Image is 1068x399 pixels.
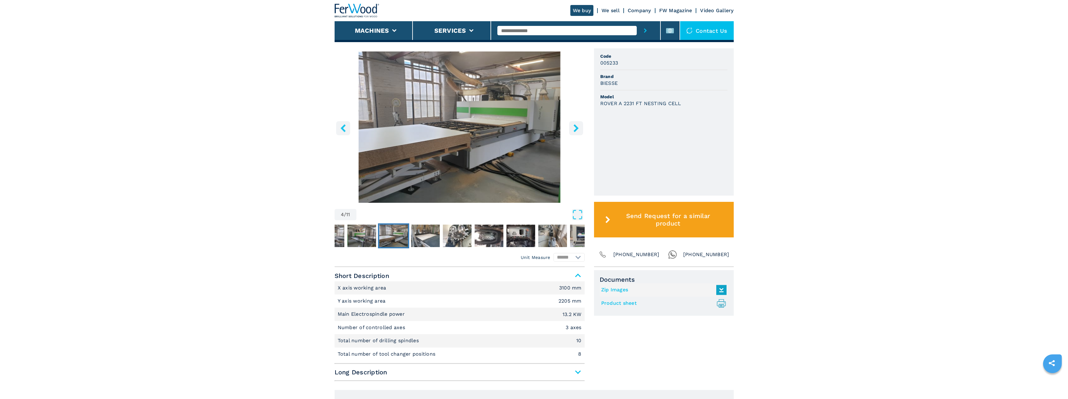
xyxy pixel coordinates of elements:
button: submit-button [637,21,654,40]
span: 11 [346,212,350,217]
img: e14b0cb0bf035e34de4adb3fc44499ab [347,225,376,247]
p: Total number of drilling spindles [338,337,421,344]
button: Go to Slide 4 [378,223,409,248]
h3: BIESSE [600,80,618,87]
em: 10 [576,338,582,343]
iframe: Chat [1041,371,1063,394]
img: e3242cc6d586d71f2b3bccb911039c2e [379,225,408,247]
a: We sell [602,7,620,13]
button: right-button [569,121,583,135]
a: We buy [570,5,594,16]
button: left-button [336,121,350,135]
em: 3 axes [566,325,582,330]
img: 8fd493fe79a079b2173d69e3541f0124 [506,225,535,247]
em: 2205 mm [558,299,582,304]
a: sharethis [1044,355,1060,371]
img: e644b51bf9457712a890fa8dfec3867c [443,225,471,247]
button: Send Request for a similar product [594,202,734,237]
img: Ferwood [335,4,379,17]
img: 2b6189e39195d874ebc3f9e0e6475d46 [475,225,503,247]
img: Phone [598,250,607,259]
img: Contact us [686,27,693,34]
p: Number of controlled axes [338,324,407,331]
span: 4 [341,212,344,217]
img: 587e5691c18ce14850059051711f050e [411,225,440,247]
img: d1282c80f1b49b80c3a8f21784edee2f [538,225,567,247]
div: Go to Slide 4 [335,51,585,203]
button: Go to Slide 8 [505,223,536,248]
em: 8 [578,352,581,357]
img: Whatsapp [668,250,677,259]
a: Video Gallery [700,7,733,13]
nav: Thumbnail Navigation [314,223,564,248]
span: Brand [600,73,727,80]
span: Long Description [335,367,585,378]
span: Send Request for a similar product [613,212,723,227]
button: Go to Slide 5 [410,223,441,248]
img: CNC Machine Centres With Flat Tables BIESSE ROVER A 2231 FT NESTING CELL [335,51,585,203]
div: Contact us [680,21,734,40]
h3: ROVER A 2231 FT NESTING CELL [600,100,681,107]
span: / [344,212,346,217]
span: [PHONE_NUMBER] [613,250,660,259]
span: Code [600,53,727,59]
em: 13.2 KW [563,312,582,317]
span: [PHONE_NUMBER] [683,250,729,259]
img: 752f0809ad3a16c09f4af38c244f8ffd [316,225,344,247]
p: Total number of tool changer positions [338,351,437,358]
span: Documents [600,276,728,283]
button: Go to Slide 10 [569,223,600,248]
p: Y axis working area [338,298,387,304]
p: Main Electrospindle power [338,311,407,318]
em: 3100 mm [559,285,582,290]
div: Short Description [335,281,585,361]
img: f129c1234002999568fb4f97d9ac7ab5 [570,225,599,247]
em: Unit Measure [521,254,550,260]
button: Go to Slide 6 [442,223,473,248]
button: Go to Slide 3 [346,223,377,248]
button: Go to Slide 7 [473,223,505,248]
a: Zip Images [601,285,723,295]
button: Open Fullscreen [358,209,583,220]
h3: 005233 [600,59,618,66]
span: Model [600,94,727,100]
button: Machines [355,27,389,34]
a: Product sheet [601,298,723,309]
button: Go to Slide 9 [537,223,568,248]
a: FW Magazine [659,7,692,13]
button: Services [434,27,466,34]
span: Short Description [335,270,585,281]
a: Company [628,7,651,13]
p: X axis working area [338,285,388,291]
button: Go to Slide 2 [314,223,346,248]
